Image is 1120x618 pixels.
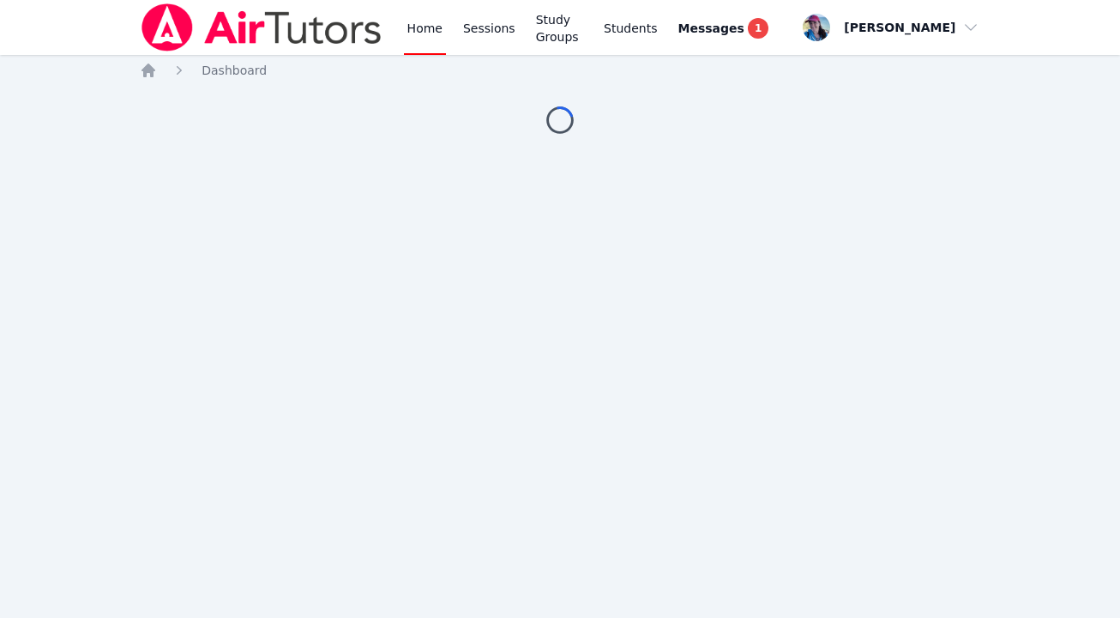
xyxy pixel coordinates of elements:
[140,3,382,51] img: Air Tutors
[202,62,267,79] a: Dashboard
[140,62,980,79] nav: Breadcrumb
[678,20,744,37] span: Messages
[748,18,768,39] span: 1
[202,64,267,77] span: Dashboard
